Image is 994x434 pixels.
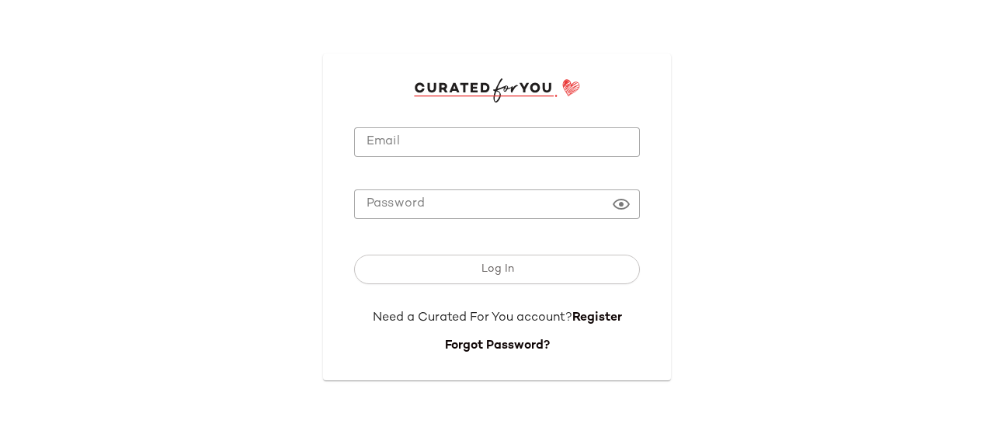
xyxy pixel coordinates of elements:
a: Forgot Password? [445,339,550,352]
span: Need a Curated For You account? [373,311,572,325]
span: Log In [480,263,513,276]
button: Log In [354,255,640,284]
a: Register [572,311,622,325]
img: cfy_login_logo.DGdB1djN.svg [414,78,581,102]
